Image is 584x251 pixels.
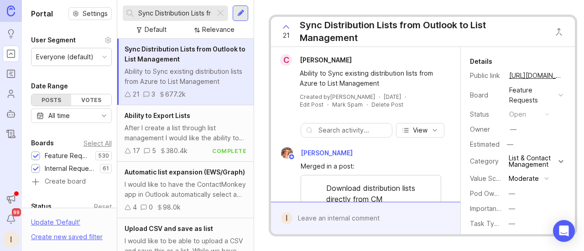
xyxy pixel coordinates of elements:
a: Users [3,86,19,102]
button: Notifications [3,211,19,227]
span: [PERSON_NAME] [301,149,353,157]
div: Status [31,201,52,212]
div: Category [470,156,502,166]
div: Everyone (default) [36,52,94,62]
a: [URL][DOMAIN_NAME] [506,70,566,82]
p: 61 [103,165,109,172]
div: Details [470,56,492,67]
time: [DATE] [384,93,401,100]
a: Automatic list expansion (EWS/Graph)I would like to have the ContactMonkey app in Outlook automat... [117,162,254,218]
div: Reset [94,204,112,209]
button: View [396,123,444,138]
div: — [509,204,515,214]
a: Roadmaps [3,66,19,82]
div: Posts [31,94,71,106]
div: All time [48,111,70,121]
input: Search activity... [318,125,387,135]
button: Mark Spam [332,101,363,108]
a: Changelog [3,126,19,142]
div: User Segment [31,35,76,46]
label: Pod Ownership [470,190,516,197]
div: Estimated [470,141,500,148]
div: open [509,109,526,119]
div: — [509,189,515,199]
div: 5 [152,146,156,156]
div: Feature Requests [45,151,91,161]
a: Portal [3,46,19,62]
a: Autopilot [3,106,19,122]
span: Settings [83,9,108,18]
button: Announcements [3,191,19,207]
div: Date Range [31,81,68,92]
img: Bronwen W [278,147,296,159]
label: Importance [470,205,504,212]
button: I [3,231,19,247]
div: Create new saved filter [31,232,103,242]
button: Settings [68,7,112,20]
div: List & Contact Management [509,155,556,168]
a: [DATE] [384,93,401,101]
img: Canny Home [7,5,15,16]
span: Sync Distribution Lists from Outlook to List Management [125,45,245,63]
div: Merged in a post: [301,161,441,171]
div: · [405,93,406,101]
div: — [504,138,516,150]
a: Ideas [3,26,19,42]
div: complete [212,147,246,155]
div: 3 [151,89,155,99]
a: Bronwen W[PERSON_NAME] [276,147,360,159]
div: Internal Requests [45,164,95,174]
div: Relevance [202,25,235,35]
div: Feature Requests [509,85,555,105]
button: Close button [550,23,568,41]
span: Upload CSV and save as list [125,225,213,232]
div: 0 [149,202,153,212]
span: Ability to Export Lists [125,112,190,119]
div: C [280,54,292,66]
span: 99 [12,208,21,216]
input: Search... [138,8,211,18]
a: C[PERSON_NAME] [275,54,359,66]
div: Ability to Sync existing distribution lists from Azure to List Management [300,68,442,88]
span: Automatic list expansion (EWS/Graph) [125,168,245,176]
a: Sync Distribution Lists from Outlook to List ManagementAbility to Sync existing distribution list... [117,39,254,105]
div: Votes [71,94,111,106]
div: Edit Post [300,101,323,108]
div: Moderate [509,174,539,184]
div: 17 [133,146,140,156]
label: Task Type [470,220,502,227]
p: 530 [98,152,109,159]
div: Boards [31,138,54,149]
div: Public link [470,71,502,81]
div: — [509,219,515,229]
div: · [327,101,328,108]
div: Status [470,109,502,119]
a: Ability to Export ListsAfter I create a list through list management I would like the ability to ... [117,105,254,162]
img: member badge [288,154,295,160]
div: Board [470,90,502,100]
span: [PERSON_NAME] [300,56,352,64]
div: — [509,234,515,244]
div: · [366,101,368,108]
a: Create board [31,178,112,186]
div: 677.2k [165,89,186,99]
div: Default [145,25,167,35]
div: 21 [133,89,140,99]
div: Open Intercom Messenger [553,220,575,242]
div: I would like to have the ContactMonkey app in Outlook automatically select a list expansion metho... [125,179,246,200]
div: 4 [133,202,137,212]
div: — [510,124,516,134]
span: View [413,126,428,135]
div: I [281,212,292,224]
div: · [379,93,380,101]
span: 21 [283,31,290,41]
h1: Portal [31,8,53,19]
svg: toggle icon [97,112,111,119]
div: Update ' Default ' [31,217,80,232]
div: 98.0k [163,202,181,212]
div: Select All [83,141,112,146]
div: Ability to Sync existing distribution lists from Azure to List Management [125,67,246,87]
div: Delete Post [371,101,403,108]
